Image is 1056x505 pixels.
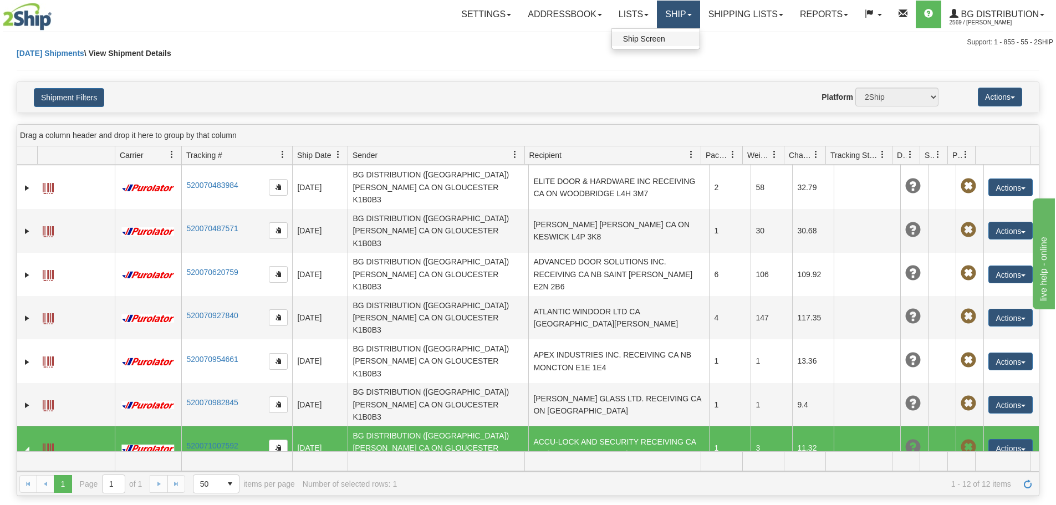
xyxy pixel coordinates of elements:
button: Copy to clipboard [269,353,288,370]
a: Reports [792,1,856,28]
span: Pickup Not Assigned [961,178,976,194]
span: Pickup Not Assigned [961,353,976,368]
td: ELITE DOOR & HARDWARE INC RECEIVING CA ON WOODBRIDGE L4H 3M7 [528,166,709,209]
button: Actions [978,88,1022,106]
span: Pickup Not Assigned [961,396,976,411]
span: Ship Screen [623,34,665,43]
button: Copy to clipboard [269,440,288,456]
span: Pickup Not Assigned [961,222,976,238]
td: [DATE] [292,296,348,339]
td: [DATE] [292,339,348,382]
a: 520070927840 [186,311,238,320]
td: 58 [751,166,792,209]
div: live help - online [8,7,103,20]
td: BG DISTRIBUTION ([GEOGRAPHIC_DATA]) [PERSON_NAME] CA ON GLOUCESTER K1B0B3 [348,426,528,470]
a: 520070483984 [186,181,238,190]
td: 109.92 [792,253,834,296]
a: Tracking Status filter column settings [873,145,892,164]
a: Label [43,395,54,413]
td: BG DISTRIBUTION ([GEOGRAPHIC_DATA]) [PERSON_NAME] CA ON GLOUCESTER K1B0B3 [348,339,528,382]
td: BG DISTRIBUTION ([GEOGRAPHIC_DATA]) [PERSON_NAME] CA ON GLOUCESTER K1B0B3 [348,166,528,209]
td: [DATE] [292,209,348,252]
a: Refresh [1019,475,1037,493]
td: [DATE] [292,253,348,296]
span: select [221,475,239,493]
button: Copy to clipboard [269,179,288,196]
a: Label [43,265,54,283]
span: BG Distribution [958,9,1039,19]
span: 2569 / [PERSON_NAME] [950,17,1033,28]
button: Shipment Filters [34,88,104,107]
a: Weight filter column settings [765,145,784,164]
a: 520071007592 [186,441,238,450]
div: Number of selected rows: 1 [303,480,397,488]
a: Sender filter column settings [506,145,524,164]
span: Unknown [905,396,921,411]
a: Ship [657,1,700,28]
img: 11 - Purolator [120,271,176,279]
span: \ View Shipment Details [84,49,171,58]
button: Actions [988,439,1033,457]
span: Pickup Not Assigned [961,440,976,455]
img: 11 - Purolator [120,358,176,366]
td: 9.4 [792,383,834,426]
td: 11.32 [792,426,834,470]
img: 11 - Purolator [120,445,176,453]
a: Shipment Issues filter column settings [929,145,947,164]
span: Unknown [905,353,921,368]
span: Delivery Status [897,150,906,161]
button: Actions [988,353,1033,370]
td: 1 [709,426,751,470]
a: Label [43,351,54,369]
td: 13.36 [792,339,834,382]
span: Sender [353,150,377,161]
td: ACCU-LOCK AND SECURITY RECEIVING CA ON [GEOGRAPHIC_DATA] [528,426,709,470]
button: Actions [988,266,1033,283]
td: BG DISTRIBUTION ([GEOGRAPHIC_DATA]) [PERSON_NAME] CA ON GLOUCESTER K1B0B3 [348,383,528,426]
button: Actions [988,396,1033,414]
a: Label [43,221,54,239]
span: Pickup Not Assigned [961,266,976,281]
button: Copy to clipboard [269,266,288,283]
a: 520070954661 [186,355,238,364]
a: 520070982845 [186,398,238,407]
span: Pickup Not Assigned [961,309,976,324]
span: Unknown [905,178,921,194]
a: Delivery Status filter column settings [901,145,920,164]
div: grid grouping header [17,125,1039,146]
td: 4 [709,296,751,339]
button: Copy to clipboard [269,396,288,413]
td: [DATE] [292,383,348,426]
td: BG DISTRIBUTION ([GEOGRAPHIC_DATA]) [PERSON_NAME] CA ON GLOUCESTER K1B0B3 [348,296,528,339]
td: 32.79 [792,166,834,209]
img: 11 - Purolator [120,314,176,323]
td: 106 [751,253,792,296]
a: Expand [22,400,33,411]
td: 1 [751,339,792,382]
img: 11 - Purolator [120,227,176,236]
div: Support: 1 - 855 - 55 - 2SHIP [3,38,1053,47]
button: Copy to clipboard [269,309,288,326]
span: Unknown [905,266,921,281]
span: Packages [706,150,729,161]
a: Expand [22,182,33,193]
td: 1 [709,209,751,252]
span: Unknown [905,309,921,324]
img: 11 - Purolator [120,401,176,410]
a: Shipping lists [700,1,792,28]
button: Actions [988,222,1033,239]
a: Ship Screen [612,32,700,46]
span: Carrier [120,150,144,161]
td: 1 [709,383,751,426]
a: Lists [610,1,657,28]
td: [PERSON_NAME] [PERSON_NAME] CA ON KESWICK L4P 3K8 [528,209,709,252]
td: 117.35 [792,296,834,339]
span: Page of 1 [80,475,142,493]
td: BG DISTRIBUTION ([GEOGRAPHIC_DATA]) [PERSON_NAME] CA ON GLOUCESTER K1B0B3 [348,253,528,296]
span: Weight [747,150,771,161]
span: Shipment Issues [925,150,934,161]
td: 147 [751,296,792,339]
a: Expand [22,226,33,237]
span: Page sizes drop down [193,475,239,493]
a: [DATE] Shipments [17,49,84,58]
